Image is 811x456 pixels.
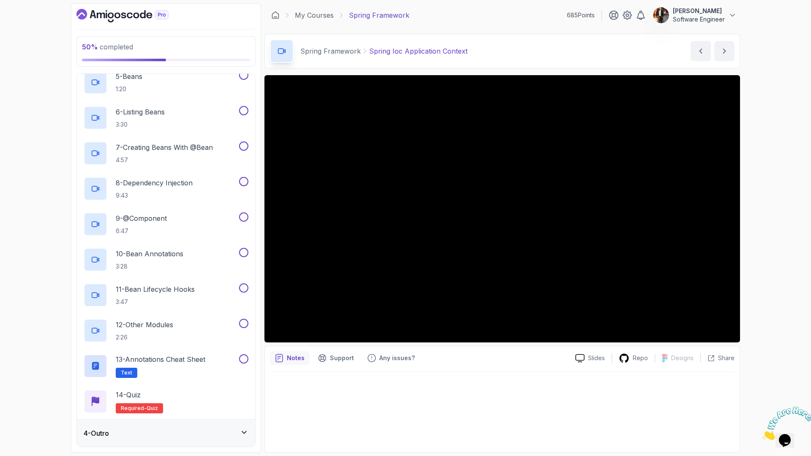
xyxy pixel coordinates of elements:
[588,354,605,362] p: Slides
[84,283,248,307] button: 11-Bean Lifecycle Hooks3:47
[673,15,725,24] p: Software Engineer
[691,41,711,61] button: previous content
[287,354,305,362] p: Notes
[612,353,655,364] a: Repo
[313,351,359,365] button: Support button
[271,11,280,19] a: Dashboard
[116,333,173,342] p: 2:26
[116,107,165,117] p: 6 - Listing Beans
[330,354,354,362] p: Support
[349,10,409,20] p: Spring Framework
[84,106,248,130] button: 6-Listing Beans3:30
[300,46,361,56] p: Spring Framework
[116,213,167,223] p: 9 - @Component
[84,141,248,165] button: 7-Creating Beans With @Bean4:57
[718,354,735,362] p: Share
[369,46,468,56] p: Spring Ioc Application Context
[700,354,735,362] button: Share
[116,320,173,330] p: 12 - Other Modules
[116,227,167,235] p: 6:47
[84,248,248,271] button: 10-Bean Annotations3:28
[82,43,133,51] span: completed
[270,351,310,365] button: notes button
[569,354,612,363] a: Slides
[116,298,195,306] p: 3:47
[116,354,205,364] p: 13 - Annotations Cheat Sheet
[116,262,183,271] p: 3:28
[379,354,415,362] p: Any issues?
[116,85,142,93] p: 1:20
[653,7,737,24] button: user profile image[PERSON_NAME]Software Engineer
[116,71,142,81] p: 5 - Beans
[633,354,648,362] p: Repo
[116,156,213,164] p: 4:57
[84,212,248,236] button: 9-@Component6:47
[116,249,183,259] p: 10 - Bean Annotations
[362,351,420,365] button: Feedback button
[116,120,165,129] p: 3:30
[84,390,248,413] button: 14-QuizRequired-quiz
[116,142,213,152] p: 7 - Creating Beans With @Bean
[84,177,248,201] button: 8-Dependency Injection9:43
[116,390,141,400] p: 14 - Quiz
[116,284,195,294] p: 11 - Bean Lifecycle Hooks
[121,405,147,412] span: Required-
[84,71,248,94] button: 5-Beans1:20
[671,354,694,362] p: Designs
[84,354,248,378] button: 13-Annotations Cheat SheetText
[116,191,193,200] p: 9:43
[567,11,595,19] p: 685 Points
[759,403,811,443] iframe: chat widget
[77,420,255,447] button: 4-Outro
[673,7,725,15] p: [PERSON_NAME]
[295,10,334,20] a: My Courses
[116,178,193,188] p: 8 - Dependency Injection
[3,3,56,37] img: Chat attention grabber
[84,319,248,342] button: 12-Other Modules2:26
[714,41,735,61] button: next content
[84,428,109,438] h3: 4 - Outro
[147,405,158,412] span: quiz
[653,7,669,23] img: user profile image
[76,9,188,22] a: Dashboard
[82,43,98,51] span: 50 %
[121,369,132,376] span: Text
